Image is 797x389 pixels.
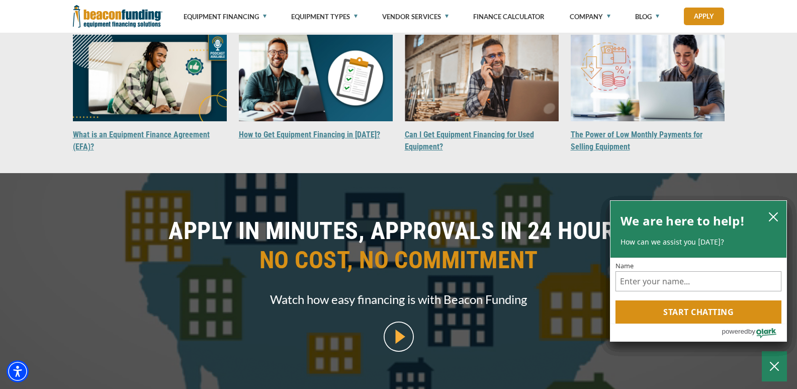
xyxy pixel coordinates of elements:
[571,130,702,151] a: The Power of Low Monthly Payments for Selling Equipment
[73,216,725,282] h1: APPLY IN MINUTES, APPROVALS IN 24 HOURS
[621,237,776,247] p: How can we assist you [DATE]?
[621,211,745,231] h2: We are here to help!
[7,360,29,382] div: Accessibility Menu
[405,35,559,121] img: Can I Get Equipment Financing for Used Equipment?
[722,325,748,338] span: powered
[748,325,755,338] span: by
[615,271,781,291] input: Name
[73,130,210,151] a: What is an Equipment Finance Agreement (EFA)?
[765,209,781,223] button: close chatbox
[684,8,724,25] a: Apply
[384,322,414,352] img: video modal pop-up play button
[722,324,786,341] a: Powered by Olark
[615,300,781,324] button: Start chatting
[73,246,725,275] span: NO COST, NO COMMITMENT
[615,263,781,269] label: Name
[610,200,787,342] div: olark chatbox
[73,35,227,121] img: What is an Equipment Finance Agreement (EFA)?
[762,351,787,381] button: Close Chatbox
[571,35,725,121] img: The Power of Low Monthly Payments for Selling Equipment
[239,35,393,121] img: How to Get Equipment Financing in 2025?
[239,130,380,139] a: How to Get Equipment Financing in [DATE]?
[73,290,725,309] span: Watch how easy financing is with Beacon Funding
[405,130,534,151] a: Can I Get Equipment Financing for Used Equipment?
